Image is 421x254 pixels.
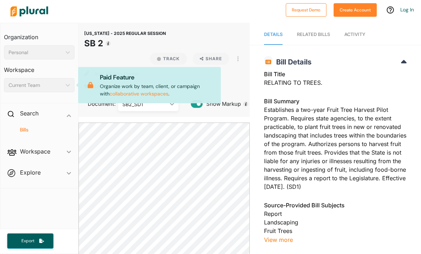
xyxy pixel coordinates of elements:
[264,70,407,91] div: RELATING TO TREES.
[344,32,365,37] span: Activity
[264,97,407,105] h3: Bill Summary
[9,49,63,56] div: Personal
[297,31,330,38] div: RELATED BILLS
[286,6,326,13] a: Request Demo
[264,209,407,218] div: Report
[84,31,166,36] span: [US_STATE] - 2025 REGULAR SESSION
[84,100,109,108] span: Document:
[297,25,330,45] a: RELATED BILLS
[264,97,407,195] div: Establishes a two-year Fruit Tree Harvest Pilot Program. Requires state agencies, to the extent p...
[334,6,377,13] a: Create Account
[9,82,63,89] div: Current Team
[273,58,311,66] span: Bill Details
[110,90,168,97] a: collaborative workspaces
[190,53,232,65] button: Share
[264,235,293,244] button: View more
[344,25,365,45] a: Activity
[264,227,407,235] div: Fruit Trees
[11,126,71,133] a: Bills
[122,100,167,108] div: SB2_SD1
[243,101,249,107] div: Tooltip anchor
[16,238,39,244] span: Export
[105,40,111,47] div: Tooltip anchor
[286,3,326,17] button: Request Demo
[264,32,283,37] span: Details
[100,73,215,98] p: Organize work by team, client, or campaign with .
[7,233,54,249] button: Export
[203,100,241,108] span: Show Markup
[84,37,166,50] h1: SB 2
[264,218,407,227] div: Landscaping
[4,59,75,75] h3: Workspace
[193,53,229,65] button: Share
[100,73,215,82] p: Paid Feature
[150,53,187,65] button: Track
[264,201,407,209] h3: Source-Provided Bill Subjects
[20,109,39,117] h2: Search
[400,6,414,13] a: Log In
[264,70,407,78] h3: Bill Title
[4,27,75,42] h3: Organization
[334,3,377,17] button: Create Account
[264,25,283,45] a: Details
